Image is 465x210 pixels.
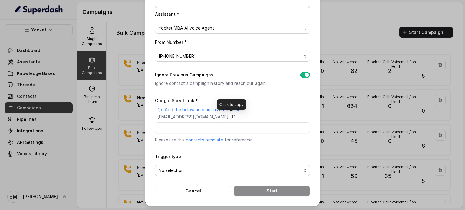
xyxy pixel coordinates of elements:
label: Trigger type [155,154,181,159]
label: Google Sheet Link * [155,98,198,103]
a: contacts template [186,137,223,142]
button: Start [234,186,310,196]
p: Please use this for reference [155,137,310,143]
span: [PHONE_NUMBER] [159,53,302,60]
button: Yocket MBA AI voice Agent [155,23,310,34]
label: Assistant * [155,11,179,17]
label: Ignore Previous Campaigns [155,71,213,79]
p: Ignore contact's campaign history and reach out again [155,80,291,87]
button: Cancel [155,186,231,196]
span: No selection [159,167,302,174]
button: No selection [155,165,310,176]
button: [PHONE_NUMBER] [155,51,310,62]
p: [EMAIL_ADDRESS][DOMAIN_NAME] [157,114,229,120]
span: Yocket MBA AI voice Agent [159,24,302,32]
div: Click to copy [217,99,246,110]
label: From Number * [155,40,187,45]
p: Add the below account as an "Editor" [165,107,242,113]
